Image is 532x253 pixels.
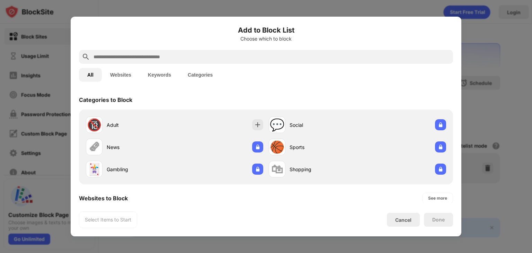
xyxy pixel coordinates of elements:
[107,121,175,129] div: Adult
[85,216,131,223] div: Select Items to Start
[271,162,283,176] div: 🛍
[290,121,357,129] div: Social
[290,166,357,173] div: Shopping
[87,162,101,176] div: 🃏
[270,140,284,154] div: 🏀
[395,217,411,223] div: Cancel
[428,195,447,202] div: See more
[79,96,132,103] div: Categories to Block
[140,68,179,82] button: Keywords
[270,118,284,132] div: 💬
[179,68,221,82] button: Categories
[79,68,102,82] button: All
[79,195,128,202] div: Websites to Block
[88,140,100,154] div: 🗞
[107,166,175,173] div: Gambling
[290,143,357,151] div: Sports
[432,217,445,223] div: Done
[107,143,175,151] div: News
[102,68,140,82] button: Websites
[79,25,453,35] h6: Add to Block List
[82,53,90,61] img: search.svg
[87,118,101,132] div: 🔞
[79,36,453,42] div: Choose which to block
